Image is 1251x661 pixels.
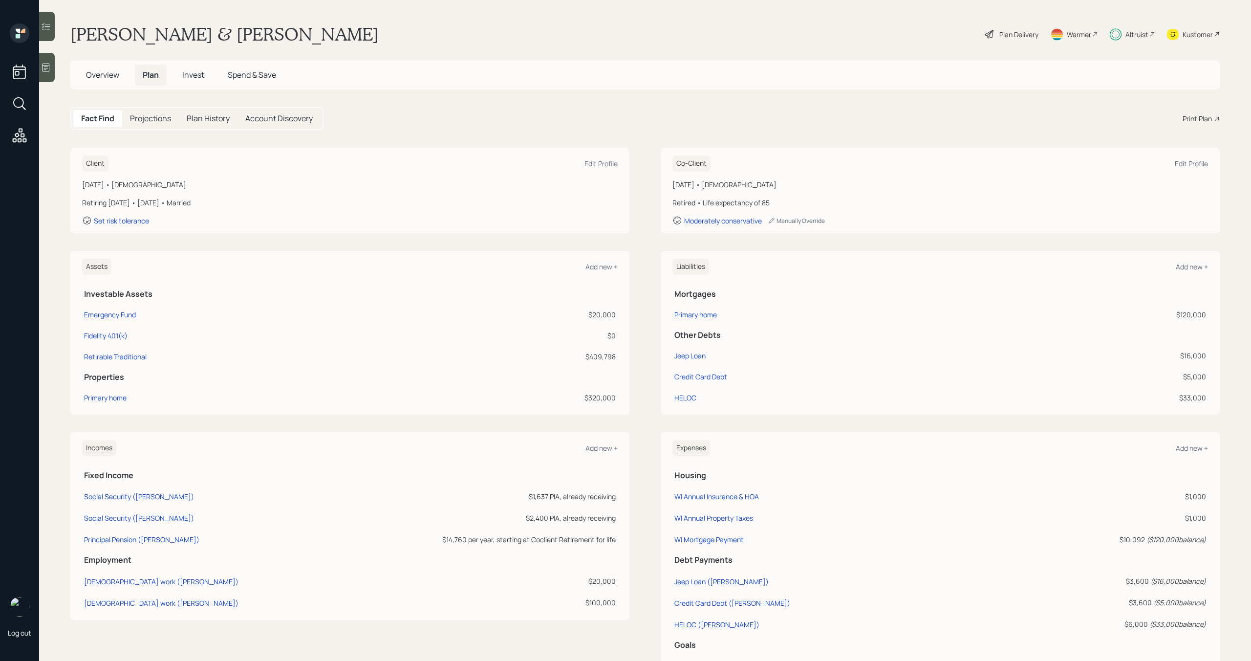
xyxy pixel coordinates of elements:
[1183,113,1212,124] div: Print Plan
[674,577,769,586] div: Jeep Loan ([PERSON_NAME])
[1153,598,1206,607] i: ( $5,000 balance)
[84,289,616,299] h5: Investable Assets
[84,352,147,362] div: Retirable Traditional
[130,114,171,123] h5: Projections
[674,640,1206,650] h5: Goals
[84,330,128,341] div: Fidelity 401(k)
[337,491,616,502] div: $1,637 PIA, already receiving
[674,309,717,320] div: Primary home
[84,555,616,565] h5: Employment
[82,440,116,456] h6: Incomes
[1025,576,1206,586] div: $3,600
[674,492,759,501] div: WI Annual Insurance & HOA
[674,513,753,523] div: WI Annual Property Taxes
[86,69,119,80] span: Overview
[228,69,276,80] span: Spend & Save
[674,330,1206,340] h5: Other Debts
[337,597,616,608] div: $100,000
[84,535,199,544] div: Principal Pension ([PERSON_NAME])
[70,23,379,45] h1: [PERSON_NAME] & [PERSON_NAME]
[245,114,313,123] h5: Account Discovery
[768,217,825,225] div: Manually Override
[1125,29,1148,40] div: Altruist
[84,471,616,480] h5: Fixed Income
[585,262,618,271] div: Add new +
[1025,513,1206,523] div: $1,000
[1025,491,1206,502] div: $1,000
[674,289,1206,299] h5: Mortgages
[1010,351,1206,361] div: $16,000
[1025,597,1206,608] div: $3,600
[1176,443,1208,453] div: Add new +
[584,159,618,168] div: Edit Profile
[82,155,108,172] h6: Client
[1010,309,1206,320] div: $120,000
[672,155,711,172] h6: Co-Client
[674,598,790,608] div: Credit Card Debt ([PERSON_NAME])
[1010,372,1206,382] div: $5,000
[1067,29,1091,40] div: Warmer
[82,179,618,190] div: [DATE] • [DEMOGRAPHIC_DATA]
[674,620,759,629] div: HELOC ([PERSON_NAME])
[82,259,111,275] h6: Assets
[434,393,616,403] div: $320,000
[8,628,31,638] div: Log out
[674,372,727,382] div: Credit Card Debt
[84,513,194,523] div: Social Security ([PERSON_NAME])
[1025,619,1206,629] div: $6,000
[337,534,616,545] div: $14,760 per year, starting at Coclient Retirement for life
[84,577,238,586] div: [DEMOGRAPHIC_DATA] work ([PERSON_NAME])
[672,440,710,456] h6: Expenses
[94,216,149,225] div: Set risk tolerance
[84,598,238,608] div: [DEMOGRAPHIC_DATA] work ([PERSON_NAME])
[674,535,744,544] div: WI Mortgage Payment
[674,351,706,361] div: Jeep Loan
[1183,29,1213,40] div: Kustomer
[674,471,1206,480] h5: Housing
[672,198,1208,208] div: Retired • Life expectancy of 85
[672,179,1208,190] div: [DATE] • [DEMOGRAPHIC_DATA]
[674,393,696,403] div: HELOC
[143,69,159,80] span: Plan
[672,259,709,275] h6: Liabilities
[81,114,114,123] h5: Fact Find
[434,352,616,362] div: $409,798
[187,114,230,123] h5: Plan History
[84,393,127,403] div: Primary home
[1150,576,1206,586] i: ( $16,000 balance)
[585,443,618,453] div: Add new +
[84,492,194,501] div: Social Security ([PERSON_NAME])
[1175,159,1208,168] div: Edit Profile
[1146,535,1206,544] i: ( $120,000 balance)
[82,198,618,208] div: Retiring [DATE] • [DATE] • Married
[999,29,1038,40] div: Plan Delivery
[337,576,616,586] div: $20,000
[10,597,29,617] img: michael-russo-headshot.png
[182,69,204,80] span: Invest
[337,513,616,523] div: $2,400 PIA, already receiving
[434,330,616,341] div: $0
[84,309,136,320] div: Emergency Fund
[1149,619,1206,629] i: ( $33,000 balance)
[1176,262,1208,271] div: Add new +
[684,216,762,225] div: Moderately conservative
[1025,534,1206,545] div: $10,092
[434,309,616,320] div: $20,000
[1010,393,1206,403] div: $33,000
[84,373,616,382] h5: Properties
[674,555,1206,565] h5: Debt Payments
